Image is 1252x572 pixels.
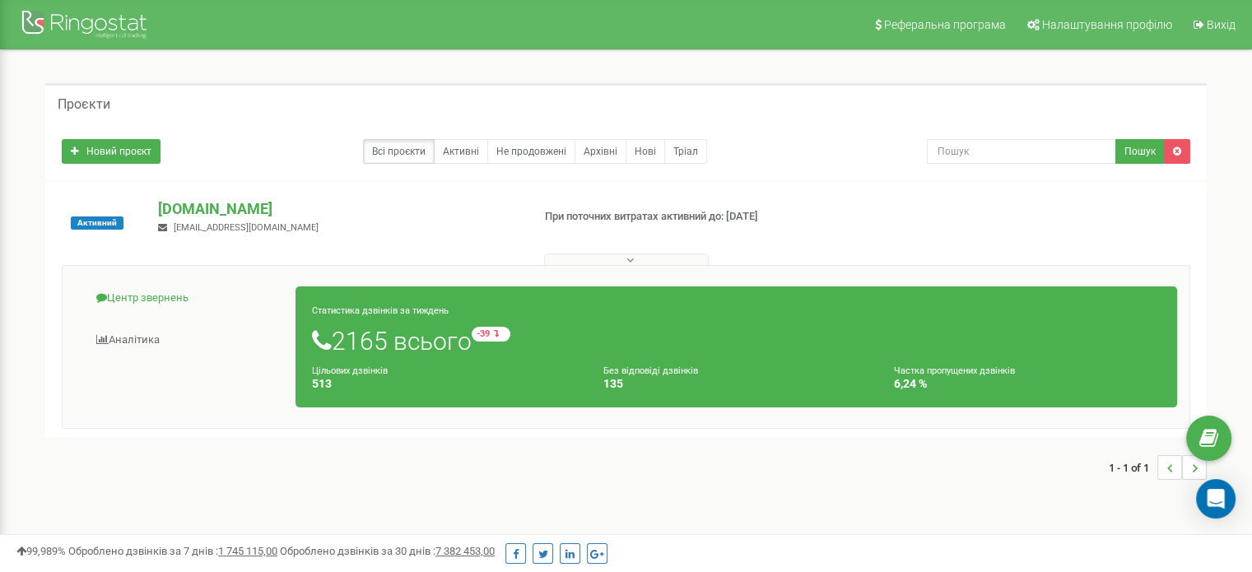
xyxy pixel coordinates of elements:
a: Аналiтика [75,320,296,360]
input: Пошук [927,139,1116,164]
a: Центр звернень [75,278,296,319]
a: Всі проєкти [363,139,435,164]
button: Пошук [1115,139,1165,164]
small: Без відповіді дзвінків [603,365,698,376]
u: 7 382 453,00 [435,545,495,557]
small: Статистика дзвінків за тиждень [312,305,449,316]
span: [EMAIL_ADDRESS][DOMAIN_NAME] [174,222,319,233]
a: Тріал [664,139,707,164]
h4: 513 [312,378,579,390]
small: Частка пропущених дзвінків [894,365,1015,376]
small: Цільових дзвінків [312,365,388,376]
span: 1 - 1 of 1 [1109,455,1157,480]
span: Реферальна програма [884,18,1006,31]
a: Новий проєкт [62,139,161,164]
span: Оброблено дзвінків за 30 днів : [280,545,495,557]
small: -39 [472,327,510,342]
h5: Проєкти [58,97,110,112]
span: Оброблено дзвінків за 7 днів : [68,545,277,557]
span: Активний [71,216,123,230]
a: Активні [434,139,488,164]
a: Архівні [575,139,626,164]
span: 99,989% [16,545,66,557]
span: Вихід [1207,18,1236,31]
h4: 135 [603,378,870,390]
p: [DOMAIN_NAME] [158,198,518,220]
a: Не продовжені [487,139,575,164]
span: Налаштування профілю [1042,18,1172,31]
h1: 2165 всього [312,327,1161,355]
div: Open Intercom Messenger [1196,479,1236,519]
a: Нові [626,139,665,164]
h4: 6,24 % [894,378,1161,390]
nav: ... [1109,439,1207,496]
p: При поточних витратах активний до: [DATE] [545,209,808,225]
u: 1 745 115,00 [218,545,277,557]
